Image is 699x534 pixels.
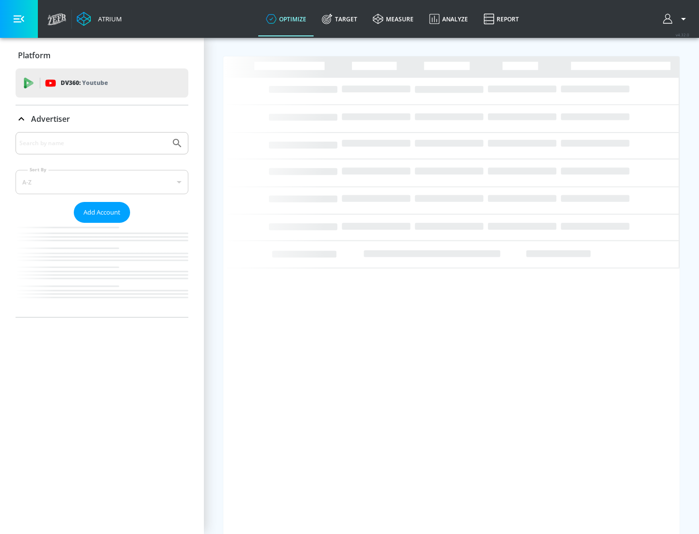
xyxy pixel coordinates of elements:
div: Advertiser [16,105,188,133]
label: Sort By [28,167,49,173]
div: DV360: Youtube [16,68,188,98]
span: Add Account [83,207,120,218]
p: Youtube [82,78,108,88]
a: measure [365,1,421,36]
p: Platform [18,50,50,61]
a: Analyze [421,1,476,36]
p: DV360: [61,78,108,88]
p: Advertiser [31,114,70,124]
a: optimize [258,1,314,36]
input: Search by name [19,137,166,150]
nav: list of Advertiser [16,223,188,317]
div: Atrium [94,15,122,23]
button: Add Account [74,202,130,223]
div: Advertiser [16,132,188,317]
a: Target [314,1,365,36]
a: Report [476,1,527,36]
span: v 4.32.0 [676,32,689,37]
div: Platform [16,42,188,69]
div: A-Z [16,170,188,194]
a: Atrium [77,12,122,26]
